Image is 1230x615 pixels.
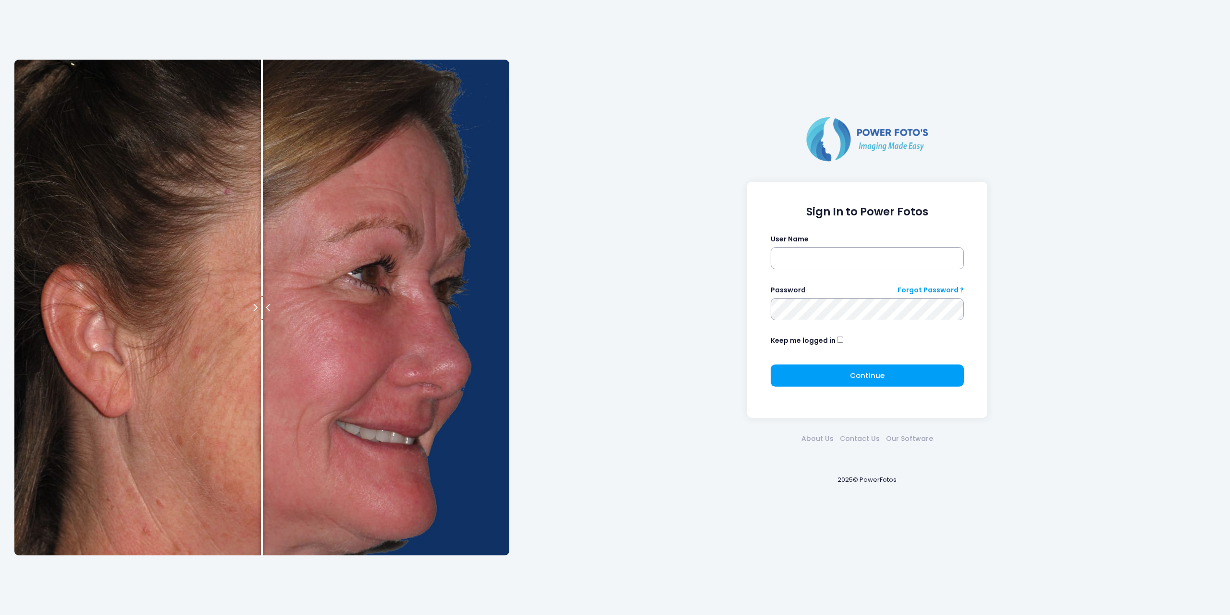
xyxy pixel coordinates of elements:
[836,434,883,444] a: Contact Us
[798,434,836,444] a: About Us
[883,434,936,444] a: Our Software
[771,285,806,295] label: Password
[771,336,836,346] label: Keep me logged in
[898,285,964,295] a: Forgot Password ?
[519,459,1216,500] div: 2025© PowerFotos
[802,115,932,163] img: Logo
[850,370,885,380] span: Continue
[771,364,964,387] button: Continue
[771,205,964,218] h1: Sign In to Power Fotos
[771,234,809,244] label: User Name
